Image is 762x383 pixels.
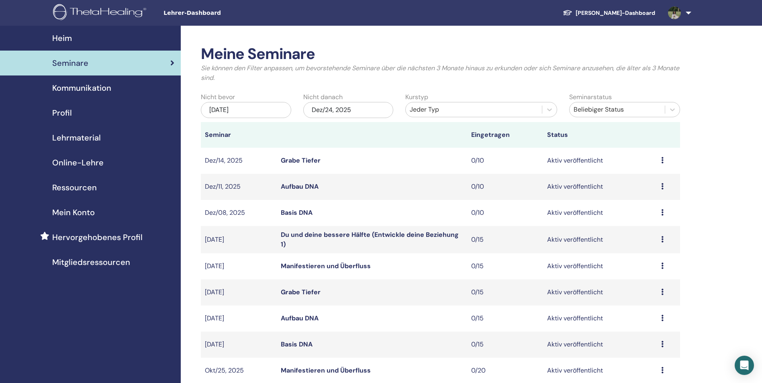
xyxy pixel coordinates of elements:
span: Mitgliedsressourcen [52,256,130,268]
td: 0/15 [467,332,543,358]
label: Nicht danach [303,92,343,102]
td: Aktiv veröffentlicht [543,253,657,279]
span: Online-Lehre [52,157,104,169]
span: Lehrmaterial [52,132,101,144]
td: [DATE] [201,306,277,332]
span: Lehrer-Dashboard [163,9,284,17]
div: Dez/24, 2025 [303,102,394,118]
td: Aktiv veröffentlicht [543,226,657,253]
label: Seminarstatus [569,92,612,102]
td: 0/15 [467,279,543,306]
a: Grabe Tiefer [281,156,321,165]
a: Grabe Tiefer [281,288,321,296]
td: [DATE] [201,279,277,306]
img: default.jpg [668,6,681,19]
span: Seminare [52,57,88,69]
td: Aktiv veröffentlicht [543,200,657,226]
td: [DATE] [201,332,277,358]
a: Du und deine bessere Hälfte (Entwickle deine Beziehung 1) [281,230,459,249]
td: 0/15 [467,306,543,332]
td: 0/15 [467,253,543,279]
th: Status [543,122,657,148]
img: graduation-cap-white.svg [563,9,572,16]
a: Basis DNA [281,340,313,348]
td: Aktiv veröffentlicht [543,306,657,332]
label: Kurstyp [405,92,428,102]
div: Beliebiger Status [574,105,661,114]
img: logo.png [53,4,149,22]
a: [PERSON_NAME]-Dashboard [556,6,662,20]
th: Eingetragen [467,122,543,148]
span: Profil [52,107,72,119]
td: [DATE] [201,226,277,253]
td: Dez/11, 2025 [201,174,277,200]
span: Kommunikation [52,82,111,94]
div: Open Intercom Messenger [735,356,754,375]
a: Manifestieren und Überfluss [281,366,371,375]
td: 0/10 [467,148,543,174]
td: Aktiv veröffentlicht [543,332,657,358]
td: [DATE] [201,253,277,279]
td: Dez/14, 2025 [201,148,277,174]
div: Jeder Typ [410,105,538,114]
a: Manifestieren und Überfluss [281,262,371,270]
td: 0/10 [467,200,543,226]
th: Seminar [201,122,277,148]
span: Mein Konto [52,206,95,218]
div: [DATE] [201,102,291,118]
td: 0/15 [467,226,543,253]
h2: Meine Seminare [201,45,680,63]
td: Aktiv veröffentlicht [543,148,657,174]
a: Aufbau DNA [281,314,319,322]
label: Nicht bevor [201,92,235,102]
p: Sie können den Filter anpassen, um bevorstehende Seminare über die nächsten 3 Monate hinaus zu er... [201,63,680,83]
td: 0/10 [467,174,543,200]
span: Ressourcen [52,181,97,194]
span: Hervorgehobenes Profil [52,231,143,243]
td: Aktiv veröffentlicht [543,174,657,200]
span: Heim [52,32,72,44]
a: Basis DNA [281,208,313,217]
a: Aufbau DNA [281,182,319,191]
td: Dez/08, 2025 [201,200,277,226]
td: Aktiv veröffentlicht [543,279,657,306]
